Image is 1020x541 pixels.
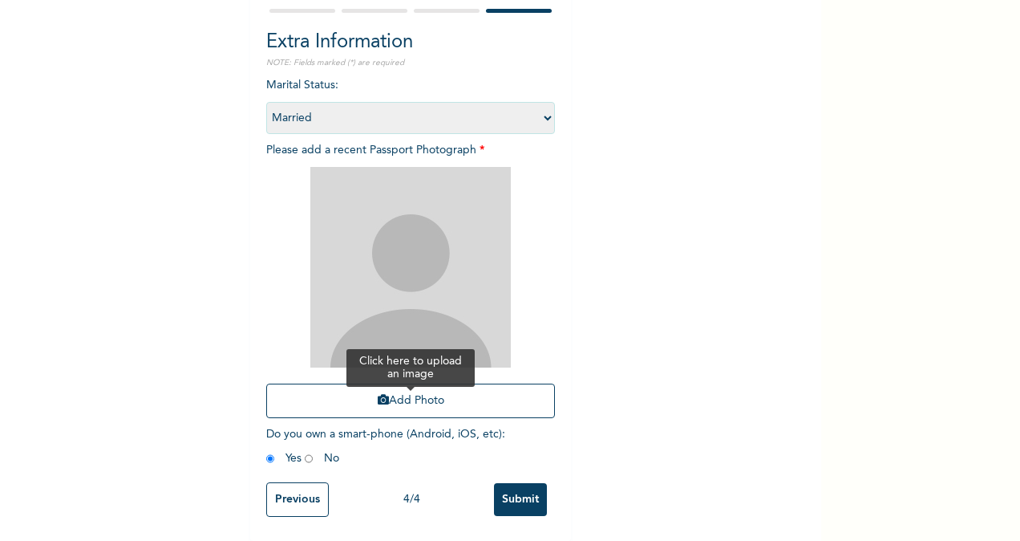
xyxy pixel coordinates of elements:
[266,429,505,464] span: Do you own a smart-phone (Android, iOS, etc) : Yes No
[266,57,555,69] p: NOTE: Fields marked (*) are required
[266,144,555,426] span: Please add a recent Passport Photograph
[266,28,555,57] h2: Extra Information
[266,384,555,418] button: Add Photo
[494,483,547,516] input: Submit
[329,491,494,508] div: 4 / 4
[266,79,555,124] span: Marital Status :
[266,482,329,517] input: Previous
[310,167,511,368] img: Crop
